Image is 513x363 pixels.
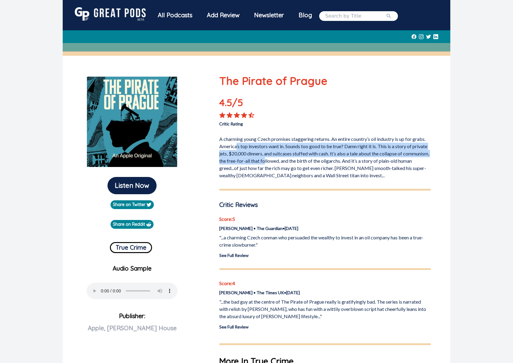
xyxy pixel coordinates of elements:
[219,324,249,329] a: See Full Review
[219,280,431,287] p: Score: 4
[68,310,197,354] p: Publisher:
[110,240,152,253] a: True Crime
[247,7,291,23] div: Newsletter
[151,7,200,25] a: All Podcasts
[219,289,431,296] p: [PERSON_NAME] • The Times UK • [DATE]
[87,76,177,167] img: The Pirate of Prague
[219,73,431,89] p: The Pirate of Prague
[291,7,319,23] a: Blog
[68,264,197,273] p: Audio Sample
[219,253,249,258] a: See Full Review
[219,118,325,127] p: Critic Rating
[75,7,146,21] img: GreatPods
[219,95,262,112] p: 4.5 /5
[219,215,431,223] p: Score: 5
[219,298,431,320] p: "...the bad guy at the centre of The Pirate of Prague really is gratifyingly bad. The series is n...
[111,220,154,229] a: Share on Reddit
[325,12,386,20] input: Search by Title
[219,133,431,179] p: A charming young Czech promises staggering returns. An entire country’s oil industry is up for gr...
[111,200,154,209] a: Share on Twitter
[219,225,431,231] p: [PERSON_NAME] • The Guardian • [DATE]
[87,283,177,299] audio: Your browser does not support the audio element
[151,7,200,23] div: All Podcasts
[219,200,431,209] p: Critic Reviews
[247,7,291,25] a: Newsletter
[200,7,247,23] a: Add Review
[219,234,431,248] p: "...a charming Czech conman who persuaded the wealthy to invest in an oil company has been a true...
[108,177,157,194] button: Listen Now
[110,242,152,253] button: True Crime
[88,324,177,332] span: Apple, [PERSON_NAME] House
